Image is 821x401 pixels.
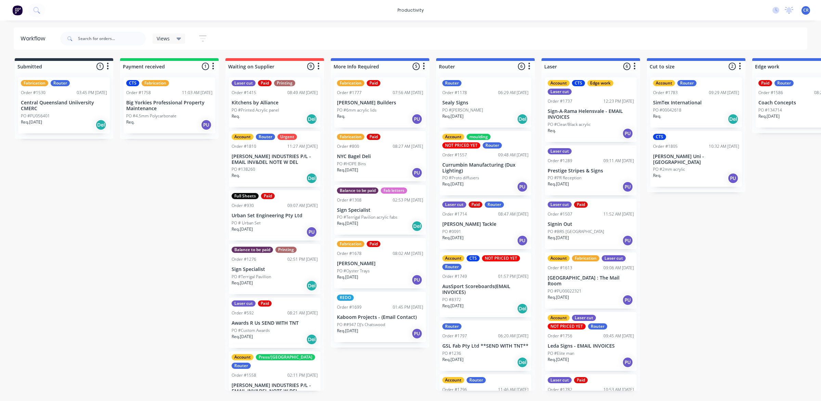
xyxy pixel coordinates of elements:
div: AccountRouterUrgentOrder #181011:27 AM [DATE][PERSON_NAME] INDUSTRIES P/L - EMAIL INV&DEL NOTE W ... [229,131,321,187]
input: Search for orders... [78,32,146,46]
p: [PERSON_NAME] Tackle [442,221,529,227]
div: Order #1777 [337,90,362,96]
div: Del [728,114,739,125]
div: PU [622,357,633,368]
p: Req. [DATE] [337,328,358,334]
div: PU [412,114,422,125]
p: Prestige Stripes & Signs [548,168,634,174]
div: Laser cut [602,255,626,261]
p: PO # Urban Set [232,220,261,226]
p: PO #Terrigal Pavillion [232,274,271,280]
div: FabricationRouterOrder #153003:45 PM [DATE]Central Queensland Uniiversity CMERCPO #PU056401Req.[D... [18,77,110,133]
div: Full SheetsPaidOrder #93009:07 AM [DATE]Urban Set Engineering Pty LtdPO # Urban SetReq.[DATE]PU [229,190,321,241]
div: PU [728,173,739,184]
div: Account [653,80,675,86]
p: PO #138260 [232,166,255,172]
div: Order #930 [232,203,254,209]
div: Router [442,80,461,86]
p: Req. [DATE] [232,280,253,286]
div: CTS [572,80,585,86]
p: [GEOGRAPHIC_DATA] : The Mail Room [548,275,634,287]
p: PO #Printed Acrylic panel [232,107,279,113]
div: NOT PRICED YET [548,323,586,329]
div: NOT PRICED YET [442,142,480,148]
p: Req. [DATE] [442,357,464,363]
p: Req. [232,172,240,179]
div: 08:27 AM [DATE] [393,143,423,150]
div: 11:27 AM [DATE] [287,143,318,150]
div: Laser cutPaidOrder #59208:21 AM [DATE]Awards R Us SEND WITH TNTPO #Custom AwardsReq.[DATE]Del [229,298,321,348]
p: [PERSON_NAME] Builders [337,100,423,106]
span: Views [157,35,170,42]
div: CTSFabricationOrder #175811:03 AM [DATE]Big Yorkies Professional Property MaintenancePO #4.5mm Po... [123,77,215,133]
div: Fabrication [572,255,599,261]
div: Router [256,134,275,140]
p: Awards R Us SEND WITH TNT [232,320,318,326]
div: Workflow [21,35,49,43]
p: Kaboom Projects - (Email Contact) [337,314,423,320]
p: Central Queensland Uniiversity CMERC [21,100,107,112]
div: CTS [126,80,139,86]
div: Account [232,354,253,360]
div: Order #1507 [548,211,572,217]
div: RouterOrder #117806:29 AM [DATE]Sealy SignsPO #[PERSON_NAME]Req.[DATE]Del [440,77,531,128]
p: Req. [DATE] [442,181,464,187]
div: Fabrication [337,80,364,86]
div: 12:23 PM [DATE] [603,98,634,104]
p: [PERSON_NAME] Uni - [GEOGRAPHIC_DATA] [653,154,739,165]
div: Router [442,323,461,329]
div: 11:52 AM [DATE] [603,211,634,217]
div: Urgent [277,134,297,140]
p: [PERSON_NAME] [337,261,423,267]
p: Req. [DATE] [442,113,464,119]
div: 08:47 AM [DATE] [498,211,529,217]
div: PU [517,181,528,192]
div: Order #1289 [548,158,572,164]
p: Leda Signs - EMAIL INVOICES [548,343,634,349]
p: PO #BRS [GEOGRAPHIC_DATA] [548,229,604,235]
p: Req. [DATE] [442,235,464,241]
div: 02:11 PM [DATE] [287,372,318,378]
div: Paid [258,80,272,86]
p: PO #Custom Awards [232,327,270,334]
div: 09:29 AM [DATE] [709,90,739,96]
div: REDO [337,295,354,301]
div: Laser cut [548,89,572,95]
div: Fabrication [337,134,364,140]
div: Del [95,119,106,130]
div: Del [306,280,317,291]
p: PO #6mm acrylic lids [337,107,377,113]
div: Del [517,114,528,125]
div: 07:56 AM [DATE] [393,90,423,96]
div: Order #1797 [442,333,467,339]
div: Order #1810 [232,143,256,150]
div: Laser cut [548,377,572,383]
div: moulding [467,134,491,140]
div: Laser cut [548,148,572,154]
p: PO #8372 [442,297,461,303]
div: Laser cutPaidOrder #150711:52 AM [DATE]Signin OutPO #BRS [GEOGRAPHIC_DATA]Req.[DATE]PU [545,199,637,249]
p: Req. [DATE] [21,119,42,125]
div: Router [232,363,251,369]
div: REDOOrder #169901:45 PM [DATE]Kaboom Projects - (Email Contact)PO ##947 DJ's ChatswoodReq.[DATE]PU [334,292,426,342]
div: Router [51,80,70,86]
div: AccountCTSEdge workLaser cutOrder #173712:23 PM [DATE]Sign-A-Rama Helensvale - EMAIL INVOICESPO #... [545,77,637,142]
div: Order #1178 [442,90,467,96]
p: Req. [548,128,556,134]
div: AccountLaser cutNOT PRICED YETRouterOrder #175609:45 AM [DATE]Leda Signs - EMAIL INVOICESPO #Elit... [545,312,637,371]
div: Edge work [587,80,613,86]
div: AccountFabricationLaser cutOrder #161309:06 AM [DATE][GEOGRAPHIC_DATA] : The Mail RoomPO #PU00022... [545,253,637,309]
div: 09:48 AM [DATE] [498,152,529,158]
div: PU [412,274,422,285]
div: Fabrication [337,241,364,247]
div: Order #1796 [442,387,467,393]
p: Req. [DATE] [337,167,358,173]
p: [PERSON_NAME] INDUSTRIES P/L - EMAIL INV&DEL NOTE W DEL [232,154,318,165]
p: Req. [DATE] [758,113,780,119]
div: Router [588,323,607,329]
div: FabricationPaidOrder #177707:56 AM [DATE][PERSON_NAME] BuildersPO #6mm acrylic lidsReq.PU [334,77,426,128]
div: Balance to be paid [232,247,273,253]
div: Del [306,334,317,345]
div: PU [622,295,633,306]
div: Printing [275,247,297,253]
